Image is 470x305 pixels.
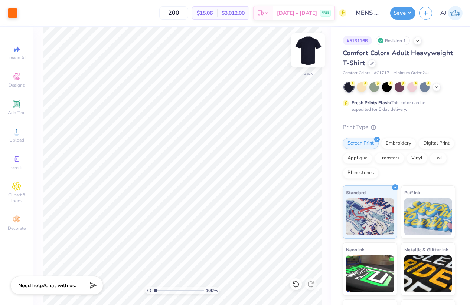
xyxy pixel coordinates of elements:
span: Comfort Colors Adult Heavyweight T-Shirt [343,49,453,67]
span: # C1717 [374,70,389,76]
span: Neon Ink [346,246,364,253]
img: Metallic & Glitter Ink [404,255,452,292]
div: Screen Print [343,138,379,149]
a: AJ [440,6,463,20]
img: Puff Ink [404,198,452,235]
div: Applique [343,153,372,164]
span: FREE [322,10,329,16]
span: Clipart & logos [4,192,30,204]
span: Puff Ink [404,189,420,196]
img: Neon Ink [346,255,394,292]
div: This color can be expedited for 5 day delivery. [352,99,443,113]
span: Upload [9,137,24,143]
button: Save [390,7,415,20]
span: Greek [11,165,23,170]
div: Foil [430,153,447,164]
span: Metallic & Glitter Ink [404,246,448,253]
span: Image AI [8,55,26,61]
span: Standard [346,189,366,196]
span: Comfort Colors [343,70,370,76]
div: # 513116B [343,36,372,45]
span: Decorate [8,225,26,231]
span: Designs [9,82,25,88]
strong: Need help? [18,282,45,289]
div: Vinyl [407,153,427,164]
input: – – [159,6,188,20]
span: Add Text [8,110,26,116]
span: AJ [440,9,446,17]
div: Embroidery [381,138,416,149]
span: Minimum Order: 24 + [393,70,430,76]
div: Rhinestones [343,168,379,179]
div: Revision 1 [376,36,410,45]
img: Armiel John Calzada [448,6,463,20]
div: Transfers [375,153,404,164]
span: $15.06 [197,9,213,17]
div: Digital Print [418,138,454,149]
span: Chat with us. [45,282,76,289]
span: $3,012.00 [222,9,245,17]
img: Standard [346,198,394,235]
strong: Fresh Prints Flash: [352,100,391,106]
input: Untitled Design [350,6,386,20]
img: Back [293,36,323,65]
span: [DATE] - [DATE] [277,9,317,17]
div: Back [303,70,313,77]
div: Print Type [343,123,455,132]
span: 100 % [206,287,218,294]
